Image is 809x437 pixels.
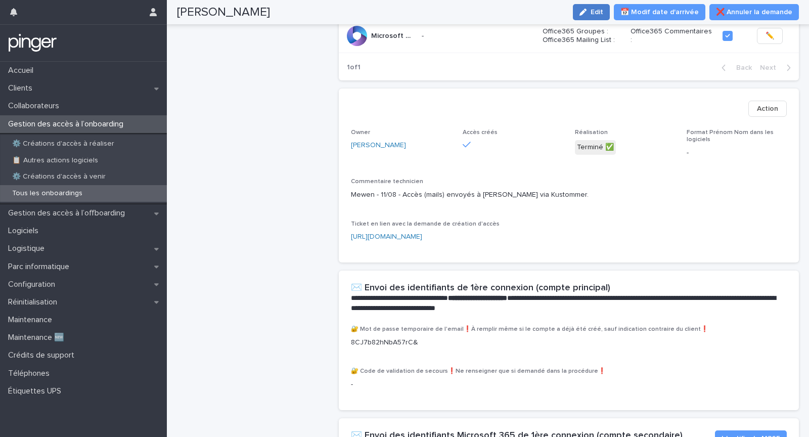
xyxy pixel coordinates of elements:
[4,189,91,198] p: Tous les onboardings
[8,33,57,53] img: mTgBEunGTSyRkCgitkcU
[4,262,77,272] p: Parc informatique
[4,351,82,360] p: Crédits de support
[4,386,69,396] p: Étiquettes UPS
[4,315,60,325] p: Maintenance
[748,101,787,117] button: Action
[4,119,131,129] p: Gestion des accès à l’onboarding
[573,4,610,20] button: Edit
[351,368,606,374] span: 🔐 Code de validation de secours❗Ne renseigner que si demandé dans la procédure❗
[4,172,114,181] p: ⚙️ Créations d'accès à venir
[709,4,799,20] button: ❌ Annuler la demande
[4,297,65,307] p: Réinitialisation
[351,337,787,348] p: 8CJ7b82hNbA57rC&
[575,140,616,155] div: Terminé ✅
[757,104,778,114] span: Action
[4,66,41,75] p: Accueil
[757,28,783,44] button: ✏️
[351,190,787,200] p: Mewen - 11/08 - Accès (mails) envoyés à [PERSON_NAME] via Kustommer.
[351,221,500,227] span: Ticket en lien avec la demande de création d'accès
[620,7,699,17] span: 📅 Modif date d'arrivée
[4,208,133,218] p: Gestion des accès à l’offboarding
[4,101,67,111] p: Collaborateurs
[4,140,122,148] p: ⚙️ Créations d'accès à réaliser
[4,156,106,165] p: 📋 Autres actions logiciels
[4,226,47,236] p: Logiciels
[4,333,72,342] p: Maintenance 🆕
[351,140,406,151] a: [PERSON_NAME]
[591,9,603,16] span: Edit
[730,64,752,71] span: Back
[4,244,53,253] p: Logistique
[713,63,756,72] button: Back
[351,129,370,136] span: Owner
[756,63,799,72] button: Next
[422,32,534,40] p: -
[631,27,714,45] p: Office365 Commentaires :
[687,129,774,143] span: Format Prénom Nom dans les logiciels
[4,280,63,289] p: Configuration
[687,148,787,158] p: -
[4,83,40,93] p: Clients
[463,129,498,136] span: Accès créés
[614,4,705,20] button: 📅 Modif date d'arrivée
[351,379,787,390] p: -
[339,55,369,80] p: 1 of 1
[716,7,792,17] span: ❌ Annuler la demande
[351,283,610,294] h2: ✉️ Envoi des identifiants de 1ère connexion (compte principal)
[575,129,608,136] span: Réalisation
[371,30,416,40] p: Microsoft Office365
[339,19,799,53] tr: Microsoft Office365Microsoft Office365 -Office365 Groupes : Office365 Mailing List :Office365 Com...
[351,326,708,332] span: 🔐 Mot de passe temporaire de l'email❗À remplir même si le compte a déjà été créé, sauf indication...
[4,369,58,378] p: Téléphones
[766,31,774,41] span: ✏️
[351,233,422,240] a: [URL][DOMAIN_NAME]
[177,5,270,20] h2: [PERSON_NAME]
[760,64,782,71] span: Next
[543,27,622,45] p: Office365 Groupes : Office365 Mailing List :
[351,179,423,185] span: Commentaire technicien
